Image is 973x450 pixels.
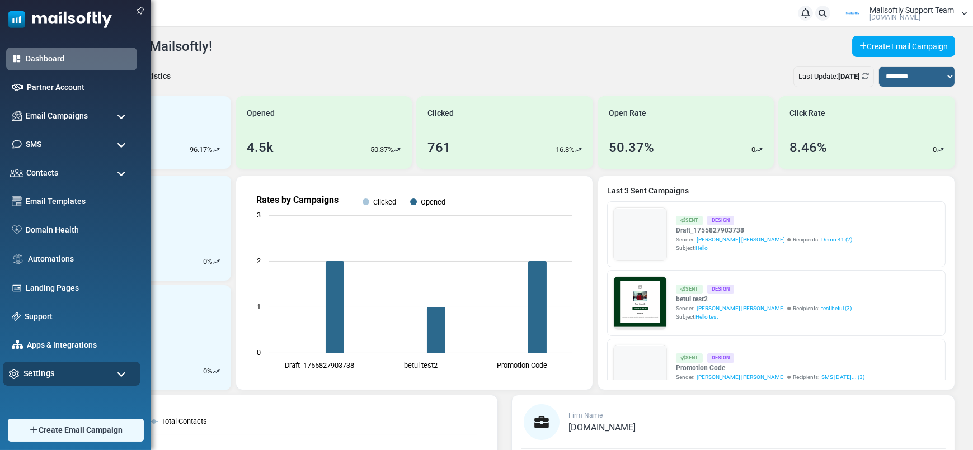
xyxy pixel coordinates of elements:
img: campaigns-icon.png [12,111,22,121]
h1: Test {(email)} [50,194,336,211]
div: % [203,366,220,377]
div: Sent [676,353,703,363]
span: Clicked [427,107,454,119]
div: % [203,256,220,267]
a: Last 3 Sent Campaigns [607,185,946,197]
div: 761 [427,138,451,158]
p: 16.8% [556,144,575,155]
a: betul test2 [676,294,852,304]
span: Firm Name [568,411,603,419]
img: support-icon.svg [12,312,21,321]
text: 3 [257,211,261,219]
div: Sender: Recipients: [676,373,864,381]
div: 50.37% [609,138,654,158]
span: Opened [247,107,275,119]
a: SMS [DATE]... (3) [821,373,864,381]
span: Email Campaigns [26,110,88,122]
a: test betul (3) [821,304,852,312]
text: 1 [257,302,261,311]
text: Clicked [373,198,396,206]
b: [DATE] [838,72,860,80]
img: domain-health-icon.svg [12,225,22,234]
a: [DOMAIN_NAME] [568,423,636,432]
img: landing_pages.svg [12,283,22,293]
p: 0 [203,256,207,267]
a: Draft_1755827903738 [676,225,852,235]
span: [DOMAIN_NAME] [869,14,920,21]
text: Promotion Code [496,361,547,370]
span: SMS [26,139,41,150]
img: User Logo [839,5,867,22]
p: 50.37% [370,144,393,155]
img: sms-icon.png [12,139,22,149]
p: 0 [751,144,755,155]
span: [PERSON_NAME] [PERSON_NAME] [697,373,785,381]
strong: Follow Us [172,264,214,274]
img: settings-icon.svg [9,368,20,379]
div: Sender: Recipients: [676,304,852,312]
span: [DOMAIN_NAME] [568,422,636,433]
div: Subject: [676,244,852,252]
text: 2 [257,257,261,265]
div: Design [707,216,734,225]
span: Create Email Campaign [39,424,123,436]
div: Sent [676,285,703,294]
span: Click Rate [789,107,825,119]
p: 0 [203,366,207,377]
strong: Shop Now and Save Big! [147,228,239,236]
a: Shop Now and Save Big! [136,222,251,243]
a: Partner Account [27,82,131,93]
div: 4.5k [247,138,274,158]
p: 0 [933,144,937,155]
img: contacts-icon.svg [10,169,23,177]
span: [PERSON_NAME] [PERSON_NAME] [697,304,785,312]
a: Create Email Campaign [852,36,955,57]
span: Contacts [26,167,58,179]
text: Draft_1755827903738 [285,361,354,370]
span: Open Rate [609,107,646,119]
text: Opened [421,198,445,206]
a: Email Templates [26,196,131,207]
div: Design [707,285,734,294]
span: Hello [695,245,708,251]
img: dashboard-icon-active.svg [12,54,22,64]
span: Mailsoftly Support Team [869,6,954,14]
a: Apps & Integrations [27,339,131,351]
span: Hello test [695,314,718,320]
div: Design [707,353,734,363]
div: Sender: Recipients: [676,235,852,244]
p: Lorem ipsum dolor sit amet, consectetur adipiscing elit, sed do eiusmod tempor incididunt [59,293,327,304]
div: Subject: [676,312,852,321]
a: Dashboard [26,53,131,65]
img: email-templates-icon.svg [12,196,22,206]
div: Last Update: [793,66,874,87]
a: Automations [28,253,131,265]
span: Settings [23,367,55,380]
a: User Logo Mailsoftly Support Team [DOMAIN_NAME] [839,5,967,22]
text: Rates by Campaigns [256,195,339,205]
div: Sent [676,216,703,225]
svg: Rates by Campaigns [245,185,584,381]
a: Domain Health [26,224,131,236]
p: 96.17% [190,144,213,155]
a: Landing Pages [26,282,131,294]
span: [PERSON_NAME] [PERSON_NAME] [697,235,785,244]
a: Refresh Stats [862,72,869,80]
text: Total Contacts [161,417,207,425]
text: betul test2 [404,361,438,370]
text: 0 [257,348,261,357]
div: 8.46% [789,138,827,158]
a: Demo 41 (2) [821,235,852,244]
img: workflow.svg [12,253,24,266]
a: Promotion Code [676,363,864,373]
a: Support [25,311,131,323]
